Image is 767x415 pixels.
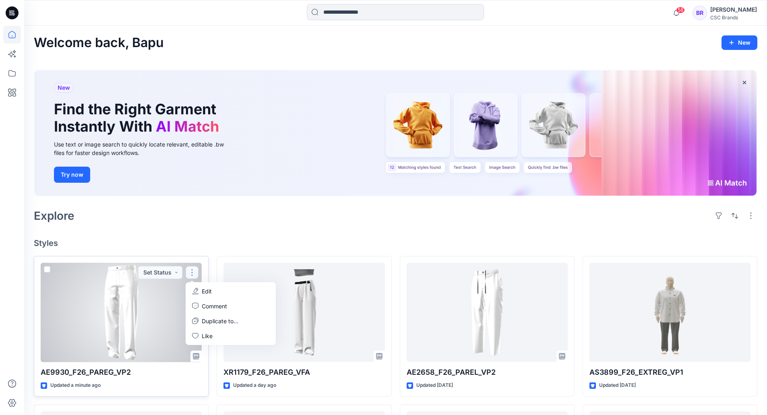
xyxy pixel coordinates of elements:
h2: Welcome back, Bapu [34,35,164,50]
p: Updated [DATE] [599,381,636,390]
p: AE2658_F26_PAREL_VP2 [407,367,568,378]
a: Edit [187,284,274,299]
span: New [58,83,70,93]
p: AS3899_F26_EXTREG_VP1 [589,367,750,378]
div: Use text or image search to quickly locate relevant, editable .bw files for faster design workflows. [54,140,235,157]
button: New [722,35,757,50]
p: Edit [202,287,212,295]
h2: Explore [34,209,74,222]
h1: Find the Right Garment Instantly With [54,101,223,135]
a: XR1179_F26_PAREG_VFA [223,263,385,362]
p: Updated a day ago [233,381,276,390]
h4: Styles [34,238,757,248]
p: XR1179_F26_PAREG_VFA [223,367,385,378]
a: AE2658_F26_PAREL_VP2 [407,263,568,362]
div: [PERSON_NAME] [710,5,757,14]
a: AE9930_F26_PAREG_VP2 [41,263,202,362]
p: Updated a minute ago [50,381,101,390]
div: CSC Brands [710,14,757,21]
p: Comment [202,302,227,310]
span: 58 [676,7,685,13]
div: BR [693,6,707,20]
button: Try now [54,167,90,183]
span: AI Match [156,118,219,135]
p: AE9930_F26_PAREG_VP2 [41,367,202,378]
p: Duplicate to... [202,317,238,325]
p: Like [202,332,213,340]
a: AS3899_F26_EXTREG_VP1 [589,263,750,362]
p: Updated [DATE] [416,381,453,390]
